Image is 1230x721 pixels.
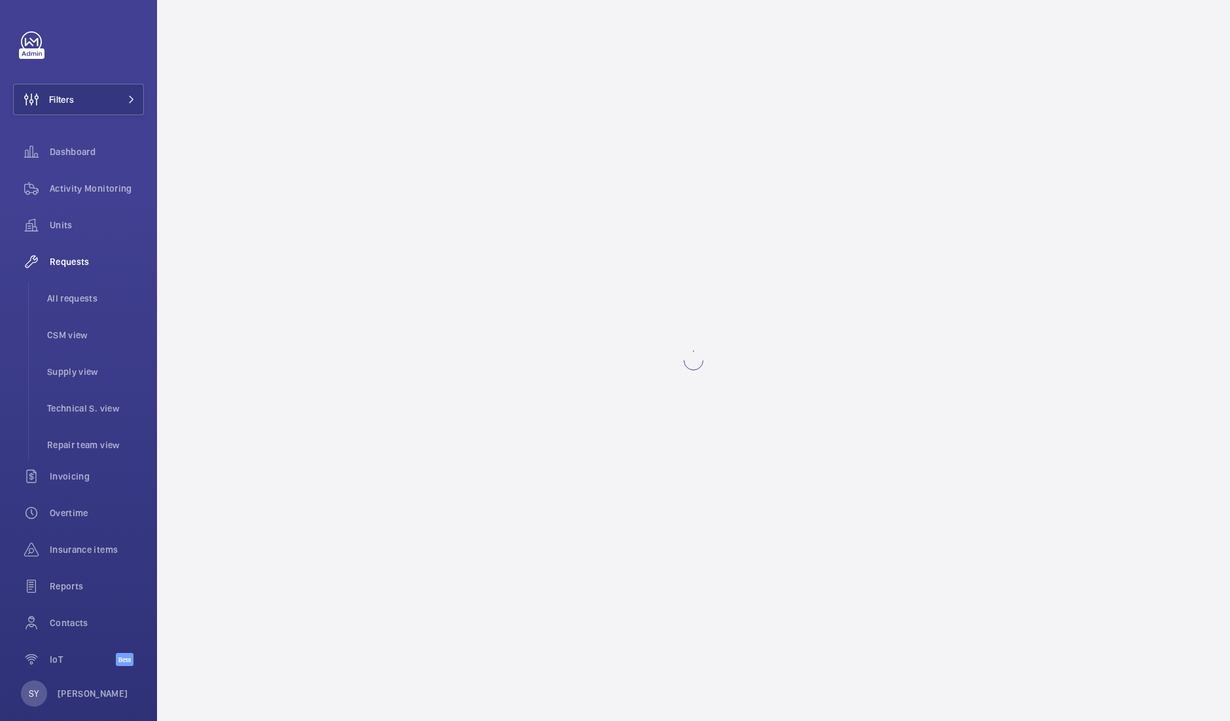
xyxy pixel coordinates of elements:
[47,328,144,342] span: CSM view
[50,145,144,158] span: Dashboard
[47,438,144,451] span: Repair team view
[50,580,144,593] span: Reports
[47,292,144,305] span: All requests
[58,687,128,700] p: [PERSON_NAME]
[29,687,39,700] p: SY
[116,653,133,666] span: Beta
[50,182,144,195] span: Activity Monitoring
[13,84,144,115] button: Filters
[47,402,144,415] span: Technical S. view
[49,93,74,106] span: Filters
[47,365,144,378] span: Supply view
[50,543,144,556] span: Insurance items
[50,255,144,268] span: Requests
[50,470,144,483] span: Invoicing
[50,506,144,519] span: Overtime
[50,653,116,666] span: IoT
[50,616,144,629] span: Contacts
[50,219,144,232] span: Units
